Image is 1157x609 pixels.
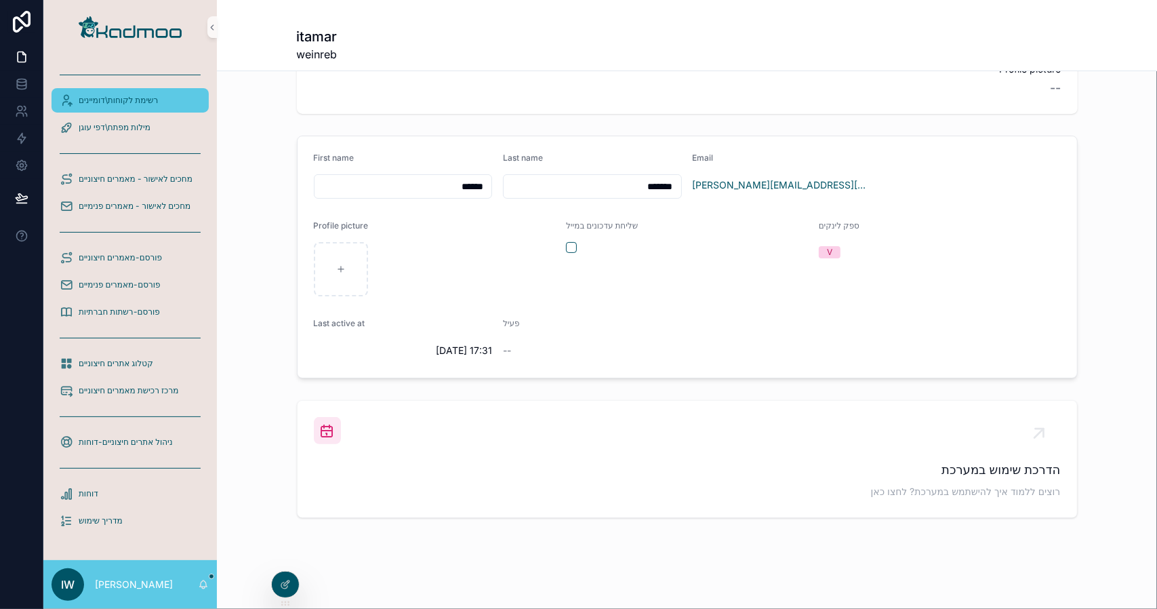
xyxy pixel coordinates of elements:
a: דוחות [52,482,209,506]
span: הדרכת שימוש במערכת [314,460,1061,479]
span: רוצים ללמוד איך להישתמש במערכת? לחצו כאן [314,485,1061,498]
span: Last active at [314,318,365,328]
span: מילות מפתח\דפי עוגן [79,122,150,133]
a: פורסם-מאמרים פנימיים [52,273,209,297]
div: scrollable content [43,54,217,551]
a: מרכז רכישת מאמרים חיצוניים [52,378,209,403]
span: שליחת עדכונים במייל [566,220,638,231]
span: [DATE] 17:31 [314,344,493,357]
a: מדריך שימוש [52,509,209,533]
a: מחכים לאישור - מאמרים פנימיים [52,194,209,218]
a: פורסם-מאמרים חיצוניים [52,245,209,270]
a: הדרכת שימוש במערכתרוצים ללמוד איך להישתמש במערכת? לחצו כאן [298,401,1077,517]
span: -- [503,344,511,357]
span: פורסם-מאמרים פנימיים [79,279,161,290]
span: פורסם-מאמרים חיצוניים [79,252,162,263]
span: דוחות [79,488,98,499]
a: מילות מפתח\דפי עוגן [52,115,209,140]
a: מחכים לאישור - מאמרים חיצוניים [52,167,209,191]
span: מרכז רכישת מאמרים חיצוניים [79,385,178,396]
span: -- [1051,79,1061,98]
h1: itamar [297,27,338,46]
span: Email [693,153,714,163]
span: רשימת לקוחות\דומיינים [79,95,158,106]
a: קטלוג אתרים חיצוניים [52,351,209,376]
span: פורסם-רשתות חברתיות [79,307,160,317]
p: [PERSON_NAME] [95,578,173,591]
span: מדריך שימוש [79,515,123,526]
span: iw [61,576,75,593]
a: רשימת לקוחות\דומיינים [52,88,209,113]
a: פורסם-רשתות חברתיות [52,300,209,324]
div: V [827,246,832,258]
span: weinreb [297,46,338,62]
span: מחכים לאישור - מאמרים פנימיים [79,201,190,212]
a: [PERSON_NAME][EMAIL_ADDRESS][DOMAIN_NAME] [693,178,871,192]
span: Last name [503,153,543,163]
span: פעיל [503,318,520,328]
span: Profile picture [314,220,369,231]
span: מחכים לאישור - מאמרים חיצוניים [79,174,192,184]
a: ניהול אתרים חיצוניים-דוחות [52,430,209,454]
span: קטלוג אתרים חיצוניים [79,358,153,369]
span: ניהול אתרים חיצוניים-דוחות [79,437,173,448]
span: ספק לינקים [819,220,859,231]
img: App logo [79,16,182,38]
span: First name [314,153,354,163]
